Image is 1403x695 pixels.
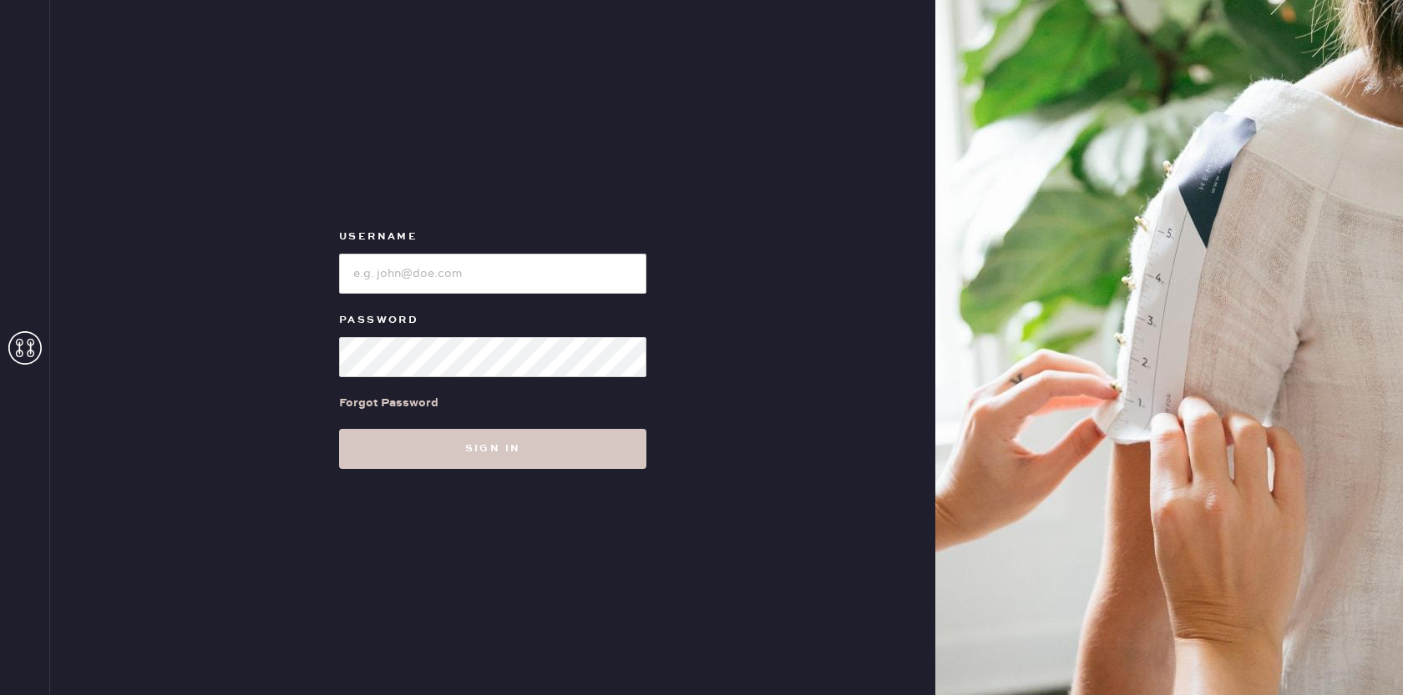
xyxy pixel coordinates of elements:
[339,227,646,247] label: Username
[339,394,438,412] div: Forgot Password
[339,377,438,429] a: Forgot Password
[339,310,646,330] label: Password
[339,254,646,294] input: e.g. john@doe.com
[339,429,646,469] button: Sign in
